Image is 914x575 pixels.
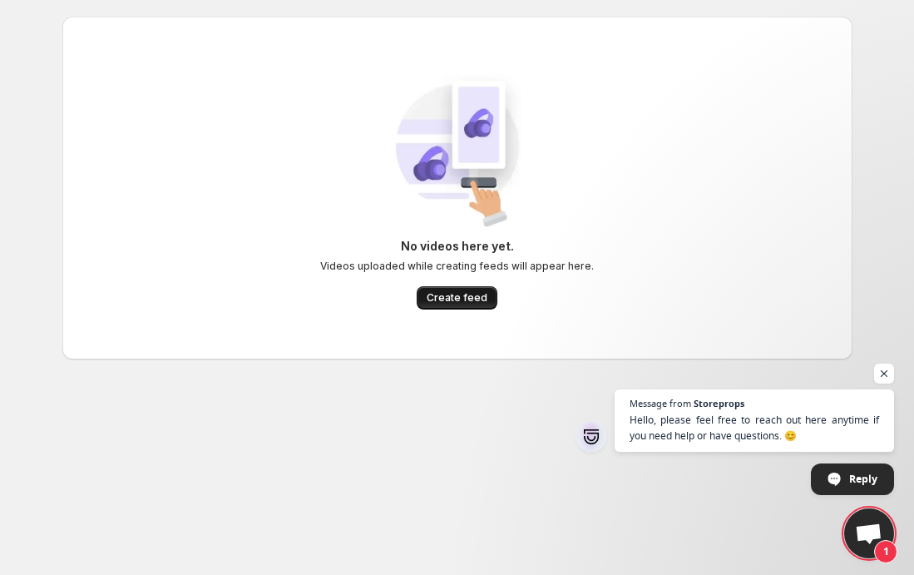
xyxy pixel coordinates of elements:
[320,260,594,273] p: Videos uploaded while creating feeds will appear here.
[401,238,514,255] h6: No videos here yet.
[874,540,897,563] span: 1
[630,412,879,444] span: Hello, please feel free to reach out here anytime if you need help or have questions. 😊
[849,464,877,493] span: Reply
[694,399,744,408] span: Storeprops
[844,508,894,558] div: Open chat
[417,286,497,310] button: Create feed
[630,399,691,408] span: Message from
[427,291,487,305] span: Create feed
